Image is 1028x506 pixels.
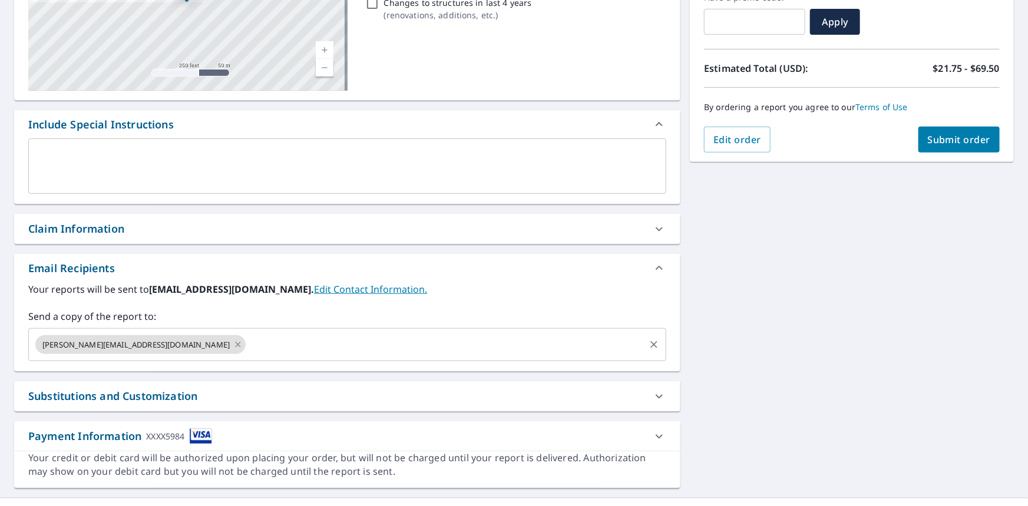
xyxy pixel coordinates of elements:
[704,102,1000,113] p: By ordering a report you agree to our
[704,61,852,75] p: Estimated Total (USD):
[28,428,212,444] div: Payment Information
[14,110,680,138] div: Include Special Instructions
[855,101,908,113] a: Terms of Use
[146,428,184,444] div: XXXX5984
[384,9,532,21] p: ( renovations, additions, etc. )
[149,283,314,296] b: [EMAIL_ADDRESS][DOMAIN_NAME].
[28,388,197,404] div: Substitutions and Customization
[28,451,666,478] div: Your credit or debit card will be authorized upon placing your order, but will not be charged unt...
[316,41,333,59] a: Current Level 17, Zoom In
[14,421,680,451] div: Payment InformationXXXX5984cardImage
[35,335,246,354] div: [PERSON_NAME][EMAIL_ADDRESS][DOMAIN_NAME]
[14,254,680,282] div: Email Recipients
[28,117,174,133] div: Include Special Instructions
[28,309,666,323] label: Send a copy of the report to:
[28,221,124,237] div: Claim Information
[316,59,333,77] a: Current Level 17, Zoom Out
[28,282,666,296] label: Your reports will be sent to
[314,283,427,296] a: EditContactInfo
[35,339,237,350] span: [PERSON_NAME][EMAIL_ADDRESS][DOMAIN_NAME]
[918,127,1000,153] button: Submit order
[14,214,680,244] div: Claim Information
[713,133,761,146] span: Edit order
[14,381,680,411] div: Substitutions and Customization
[28,260,115,276] div: Email Recipients
[646,336,662,353] button: Clear
[810,9,860,35] button: Apply
[704,127,771,153] button: Edit order
[190,428,212,444] img: cardImage
[928,133,991,146] span: Submit order
[933,61,1000,75] p: $21.75 - $69.50
[819,15,851,28] span: Apply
